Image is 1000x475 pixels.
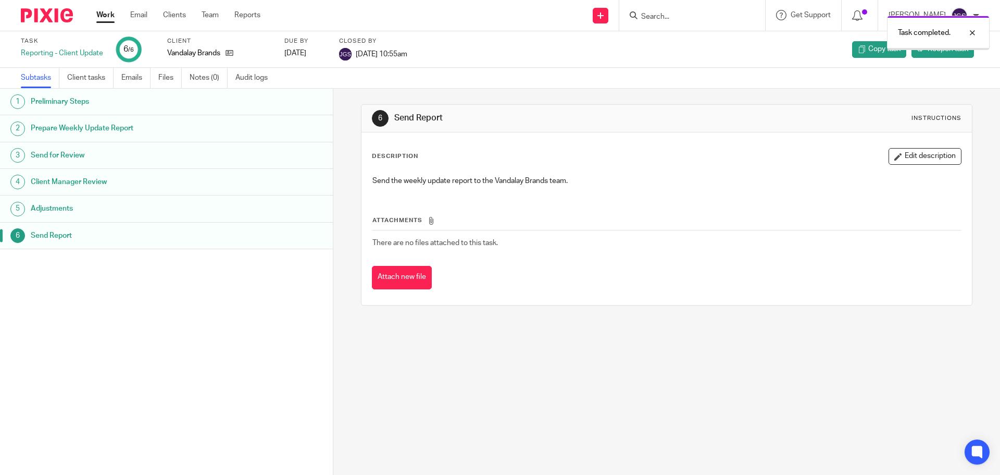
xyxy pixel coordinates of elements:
span: Attachments [372,217,422,223]
button: Attach new file [372,266,432,289]
div: 6 [123,43,134,55]
a: Files [158,68,182,88]
div: 2 [10,121,25,136]
div: 3 [10,148,25,163]
div: [DATE] [284,48,326,58]
a: Notes (0) [190,68,228,88]
label: Client [167,37,271,45]
label: Closed by [339,37,407,45]
div: Instructions [911,114,961,123]
h1: Send Report [31,228,226,243]
a: Audit logs [235,68,276,88]
span: There are no files attached to this task. [372,239,498,247]
a: Work [96,10,115,20]
a: Subtasks [21,68,59,88]
button: Edit description [889,148,961,165]
h1: Adjustments [31,201,226,216]
h1: Prepare Weekly Update Report [31,120,226,136]
a: Clients [163,10,186,20]
h1: Preliminary Steps [31,94,226,109]
h1: Send Report [394,113,689,124]
div: 6 [372,110,389,127]
a: Client tasks [67,68,114,88]
a: Emails [121,68,151,88]
img: svg%3E [339,48,352,60]
small: /6 [128,47,134,53]
div: 4 [10,175,25,189]
div: Reporting - Client Update [21,48,103,58]
p: Send the weekly update report to the Vandalay Brands team. [372,176,960,186]
label: Task [21,37,103,45]
a: Reports [234,10,260,20]
p: Vandalay Brands [167,48,220,58]
a: Team [202,10,219,20]
h1: Send for Review [31,148,226,163]
div: 5 [10,202,25,216]
h1: Client Manager Review [31,174,226,190]
p: Task completed. [898,28,951,38]
p: Description [372,152,418,161]
span: [DATE] 10:55am [356,50,407,57]
a: Email [130,10,147,20]
div: 1 [10,94,25,109]
img: svg%3E [951,7,968,24]
label: Due by [284,37,326,45]
img: Pixie [21,8,73,22]
div: 6 [10,228,25,243]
